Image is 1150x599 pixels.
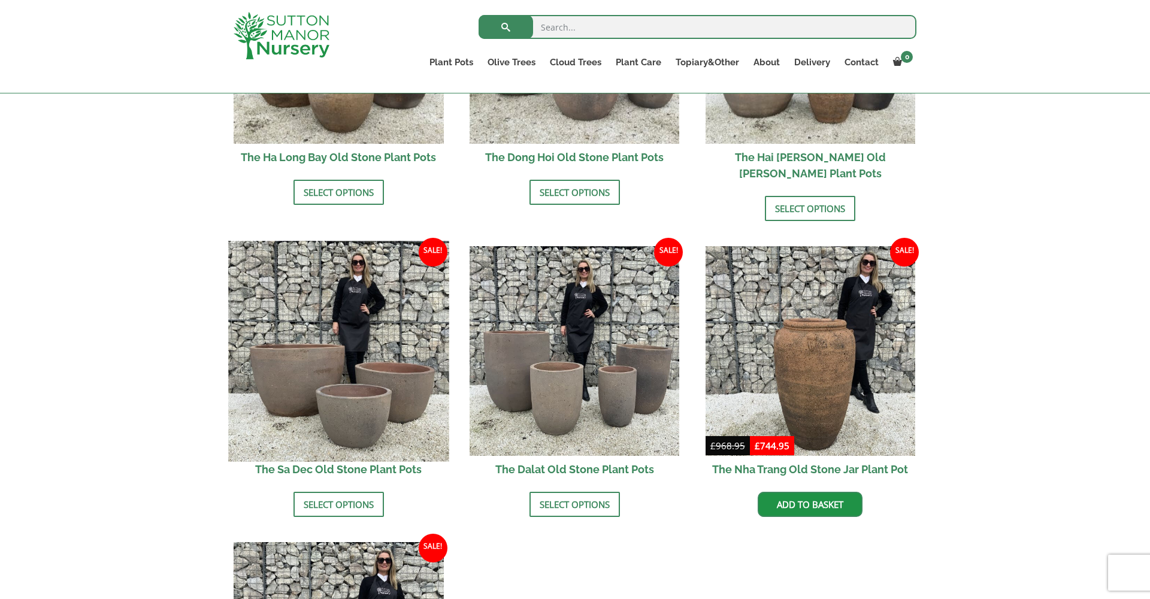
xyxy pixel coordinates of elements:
a: Select options for “The Dalat Old Stone Plant Pots” [529,492,620,517]
span: 0 [901,51,913,63]
span: £ [710,440,716,452]
img: The Sa Dec Old Stone Plant Pots [228,241,449,461]
h2: The Hai [PERSON_NAME] Old [PERSON_NAME] Plant Pots [706,144,916,187]
a: Olive Trees [480,54,543,71]
img: The Dalat Old Stone Plant Pots [470,246,680,456]
a: Sale! The Sa Dec Old Stone Plant Pots [234,246,444,483]
a: 0 [886,54,916,71]
img: The Nha Trang Old Stone Jar Plant Pot [706,246,916,456]
a: Cloud Trees [543,54,609,71]
a: Plant Pots [422,54,480,71]
input: Search... [479,15,916,39]
bdi: 968.95 [710,440,745,452]
a: Delivery [787,54,837,71]
span: Sale! [654,238,683,267]
h2: The Sa Dec Old Stone Plant Pots [234,456,444,483]
a: Sale! The Dalat Old Stone Plant Pots [470,246,680,483]
a: Contact [837,54,886,71]
span: Sale! [890,238,919,267]
bdi: 744.95 [755,440,789,452]
h2: The Dalat Old Stone Plant Pots [470,456,680,483]
span: Sale! [419,534,447,562]
img: logo [234,12,329,59]
a: Add to basket: “The Nha Trang Old Stone Jar Plant Pot” [758,492,862,517]
a: Topiary&Other [668,54,746,71]
h2: The Dong Hoi Old Stone Plant Pots [470,144,680,171]
h2: The Ha Long Bay Old Stone Plant Pots [234,144,444,171]
a: Select options for “The Dong Hoi Old Stone Plant Pots” [529,180,620,205]
a: About [746,54,787,71]
h2: The Nha Trang Old Stone Jar Plant Pot [706,456,916,483]
a: Select options for “The Hai Phong Old Stone Plant Pots” [765,196,855,221]
a: Plant Care [609,54,668,71]
span: £ [755,440,760,452]
a: Sale! The Nha Trang Old Stone Jar Plant Pot [706,246,916,483]
a: Select options for “The Sa Dec Old Stone Plant Pots” [293,492,384,517]
a: Select options for “The Ha Long Bay Old Stone Plant Pots” [293,180,384,205]
span: Sale! [419,238,447,267]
